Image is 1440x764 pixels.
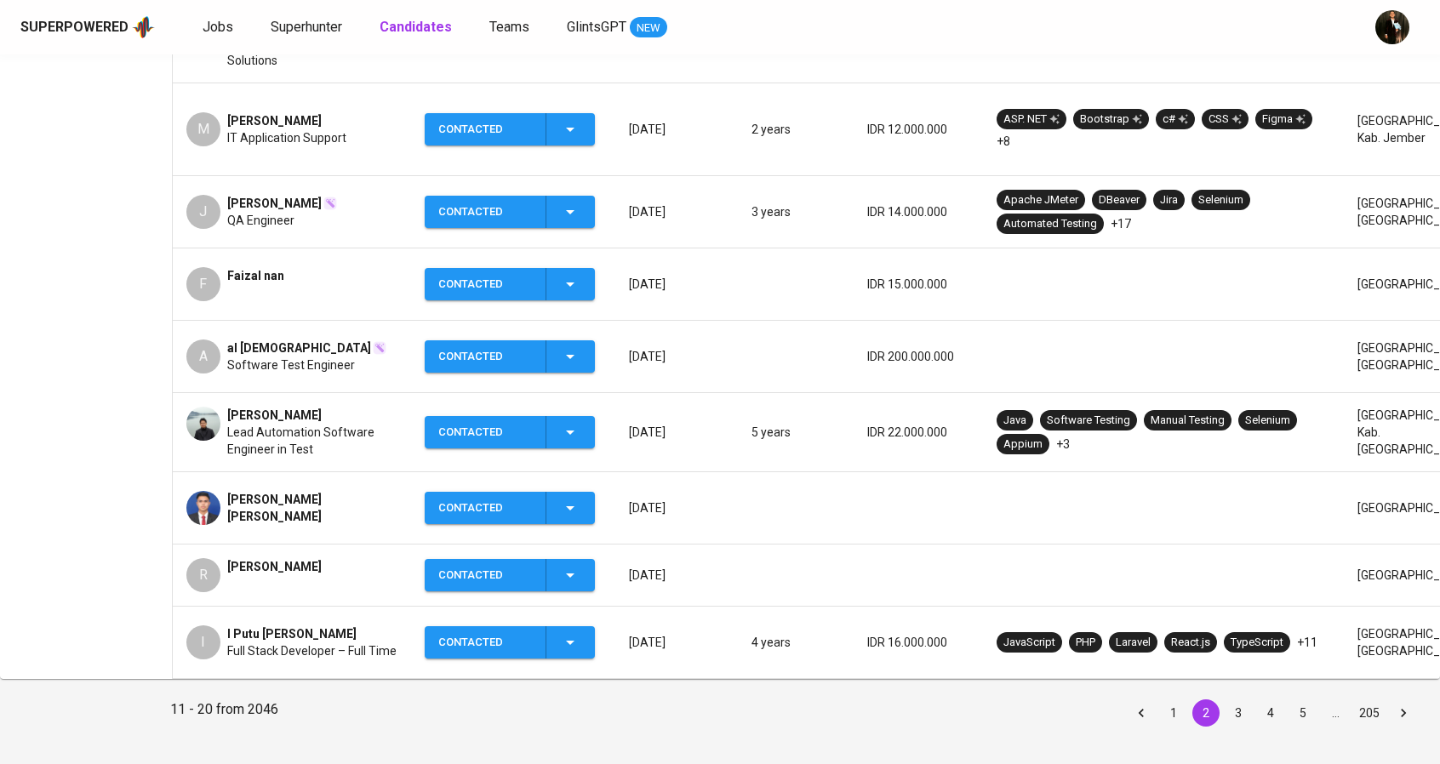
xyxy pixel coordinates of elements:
[227,195,322,212] span: [PERSON_NAME]
[227,339,371,356] span: al [DEMOGRAPHIC_DATA]
[629,276,724,293] p: [DATE]
[227,129,346,146] span: IT Application Support
[1003,216,1097,232] div: Automated Testing
[867,276,969,293] p: IDR 15.000.000
[1003,436,1043,453] div: Appium
[380,19,452,35] b: Candidates
[227,491,397,525] span: [PERSON_NAME] [PERSON_NAME]
[227,424,397,458] span: Lead Automation Software Engineer in Test
[751,634,840,651] p: 4 years
[227,625,357,642] span: I Putu [PERSON_NAME]
[1375,10,1409,44] img: ridlo@glints.com
[1099,192,1140,208] div: DBeaver
[629,348,724,365] p: [DATE]
[629,499,724,516] p: [DATE]
[227,267,284,284] span: Faizal nan
[425,268,595,301] button: Contacted
[1160,192,1178,208] div: Jira
[1128,699,1155,727] button: Go to previous page
[186,339,220,373] div: A
[751,424,840,441] p: 5 years
[1192,699,1220,727] button: page 2
[1116,635,1151,651] div: Laravel
[1225,699,1252,727] button: Go to page 3
[373,341,386,355] img: magic_wand.svg
[1198,192,1243,208] div: Selenium
[867,634,969,651] p: IDR 16.000.000
[227,212,294,229] span: QA Engineer
[630,20,667,37] span: NEW
[489,17,533,38] a: Teams
[186,267,220,301] div: F
[227,407,322,424] span: [PERSON_NAME]
[1390,699,1417,727] button: Go to next page
[271,17,346,38] a: Superhunter
[997,133,1010,150] p: +8
[438,492,532,525] div: Contacted
[1245,413,1290,429] div: Selenium
[629,567,724,584] p: [DATE]
[186,407,220,441] img: fdbcc358dfaf954bc85b6466a6e2f2bc.jpg
[1231,635,1283,651] div: TypeScript
[227,356,355,373] span: Software Test Engineer
[186,625,220,659] div: I
[227,642,397,659] span: Full Stack Developer – Full Time
[227,112,322,129] span: [PERSON_NAME]
[1056,436,1070,453] p: +3
[1003,111,1060,128] div: ASP. NET
[438,559,532,592] div: Contacted
[629,634,724,651] p: [DATE]
[438,196,532,229] div: Contacted
[1151,413,1225,429] div: Manual Testing
[20,18,129,37] div: Superpowered
[438,113,532,146] div: Contacted
[425,196,595,229] button: Contacted
[751,121,840,138] p: 2 years
[203,19,233,35] span: Jobs
[867,348,969,365] p: IDR 200.000.000
[1003,413,1026,429] div: Java
[20,14,155,40] a: Superpoweredapp logo
[425,559,595,592] button: Contacted
[1163,111,1188,128] div: c#
[203,17,237,38] a: Jobs
[425,492,595,525] button: Contacted
[425,340,595,373] button: Contacted
[867,424,969,441] p: IDR 22.000.000
[1160,699,1187,727] button: Go to page 1
[1171,635,1210,651] div: React.js
[1209,111,1242,128] div: CSS
[186,491,220,525] img: 219fa8067551e3137dd4ab68dc853a35.jpg
[380,17,455,38] a: Candidates
[867,203,969,220] p: IDR 14.000.000
[629,424,724,441] p: [DATE]
[1125,699,1420,727] nav: pagination navigation
[1076,635,1095,651] div: PHP
[751,203,840,220] p: 3 years
[1297,634,1317,651] p: +11
[867,121,969,138] p: IDR 12.000.000
[567,17,667,38] a: GlintsGPT NEW
[1262,111,1306,128] div: Figma
[438,340,532,373] div: Contacted
[1047,413,1130,429] div: Software Testing
[323,197,337,210] img: magic_wand.svg
[629,203,724,220] p: [DATE]
[186,195,220,229] div: J
[425,416,595,449] button: Contacted
[1003,192,1078,208] div: Apache JMeter
[1322,704,1349,721] div: …
[227,558,322,575] span: [PERSON_NAME]
[170,699,278,727] p: 11 - 20 from 2046
[629,121,724,138] p: [DATE]
[425,113,595,146] button: Contacted
[271,19,342,35] span: Superhunter
[425,626,595,659] button: Contacted
[438,268,532,301] div: Contacted
[1003,635,1055,651] div: JavaScript
[1289,699,1317,727] button: Go to page 5
[132,14,155,40] img: app logo
[567,19,626,35] span: GlintsGPT
[438,626,532,659] div: Contacted
[1080,111,1142,128] div: Bootstrap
